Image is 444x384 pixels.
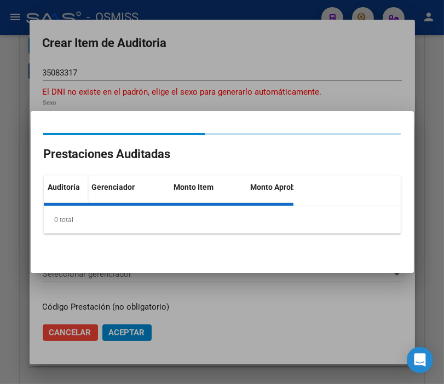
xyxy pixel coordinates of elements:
span: Monto Aprobado [251,183,309,191]
div: 0 total [44,206,401,234]
div: Open Intercom Messenger [407,347,433,373]
datatable-header-cell: Monto Item [170,176,246,222]
span: Monto Item [174,183,214,191]
datatable-header-cell: Auditoría [44,176,88,222]
span: Gerenciador [92,183,135,191]
h2: Prestaciones Auditadas [44,144,401,165]
datatable-header-cell: Gerenciador [88,176,170,222]
datatable-header-cell: Monto Aprobado [246,176,323,222]
span: Auditoría [48,183,80,191]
